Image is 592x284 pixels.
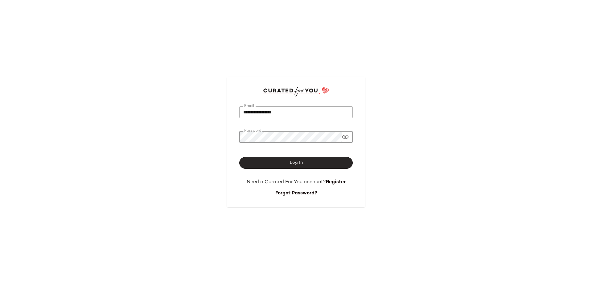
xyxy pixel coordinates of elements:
span: Log In [289,160,302,165]
a: Register [326,180,346,185]
img: cfy_login_logo.DGdB1djN.svg [263,87,329,96]
button: Log In [239,157,353,169]
a: Forgot Password? [275,191,317,196]
span: Need a Curated For You account? [247,180,326,185]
